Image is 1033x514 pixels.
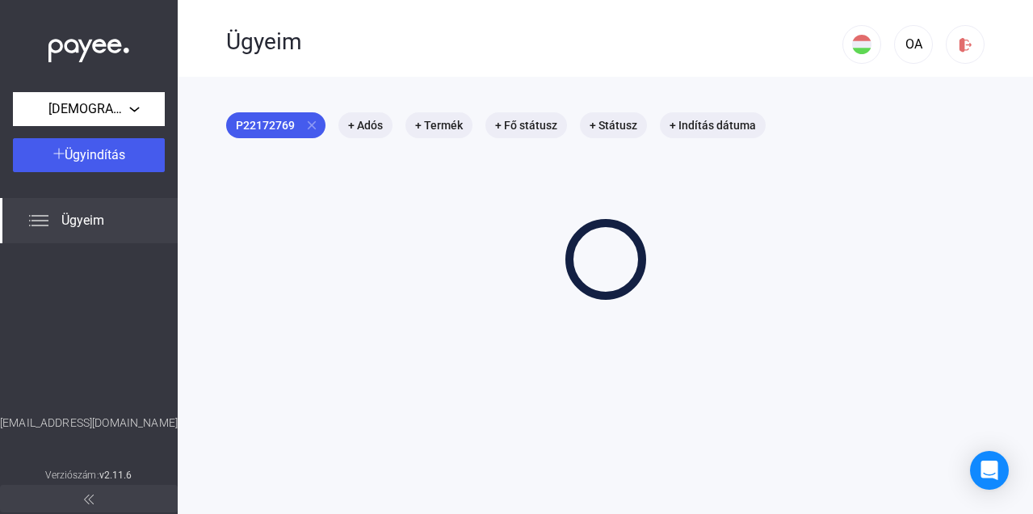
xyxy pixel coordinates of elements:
[65,147,125,162] span: Ügyindítás
[13,138,165,172] button: Ügyindítás
[894,25,933,64] button: OA
[580,112,647,138] mat-chip: + Státusz
[338,112,393,138] mat-chip: + Adós
[304,118,319,133] mat-icon: close
[13,92,165,126] button: [DEMOGRAPHIC_DATA] AUTÓSZERVÍZ Kft.
[226,112,325,138] mat-chip: P22172769
[29,211,48,230] img: list.svg
[226,28,842,56] div: Ügyeim
[405,112,472,138] mat-chip: + Termék
[99,470,132,481] strong: v2.11.6
[660,112,766,138] mat-chip: + Indítás dátuma
[48,99,129,119] span: [DEMOGRAPHIC_DATA] AUTÓSZERVÍZ Kft.
[970,451,1009,490] div: Open Intercom Messenger
[48,30,129,63] img: white-payee-white-dot.svg
[946,25,985,64] button: logout-red
[61,211,104,230] span: Ügyeim
[957,36,974,53] img: logout-red
[900,35,927,54] div: OA
[84,495,94,504] img: arrow-double-left-grey.svg
[852,35,871,54] img: HU
[53,148,65,159] img: plus-white.svg
[485,112,567,138] mat-chip: + Fő státusz
[842,25,881,64] button: HU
